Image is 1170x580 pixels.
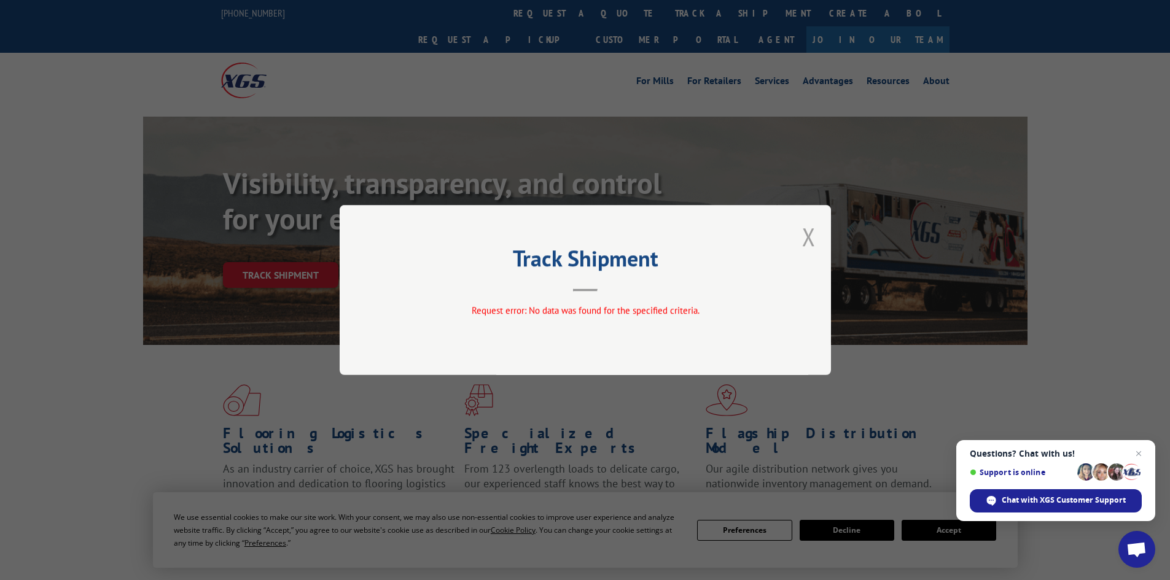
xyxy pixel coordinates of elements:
[1002,495,1126,506] span: Chat with XGS Customer Support
[1131,446,1146,461] span: Close chat
[802,220,816,253] button: Close modal
[1118,531,1155,568] div: Open chat
[970,449,1142,458] span: Questions? Chat with us!
[970,468,1073,477] span: Support is online
[401,250,770,273] h2: Track Shipment
[471,304,699,316] span: Request error: No data was found for the specified criteria.
[970,489,1142,512] div: Chat with XGS Customer Support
